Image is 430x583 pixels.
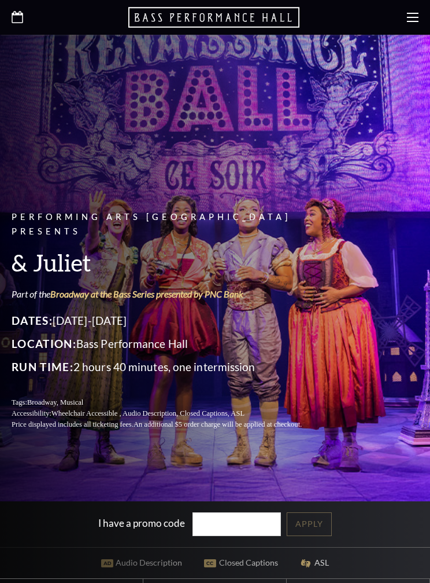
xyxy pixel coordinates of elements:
h3: & Juliet [12,248,329,277]
p: Performing Arts [GEOGRAPHIC_DATA] Presents [12,210,329,239]
span: Location: [12,337,76,350]
label: I have a promo code [98,516,185,529]
span: An additional $5 order charge will be applied at checkout. [134,420,302,428]
span: Run Time: [12,360,73,373]
p: Accessibility: [12,408,329,419]
a: Broadway at the Bass Series presented by PNC Bank [50,288,243,299]
p: Bass Performance Hall [12,335,329,353]
span: Wheelchair Accessible , Audio Description, Closed Captions, ASL [51,409,244,417]
p: Tags: [12,397,329,408]
span: Dates: [12,314,53,327]
p: Price displayed includes all ticketing fees. [12,419,329,430]
p: [DATE]-[DATE] [12,311,329,330]
span: Broadway, Musical [27,398,83,406]
p: 2 hours 40 minutes, one intermission [12,358,329,376]
p: Part of the [12,288,329,300]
